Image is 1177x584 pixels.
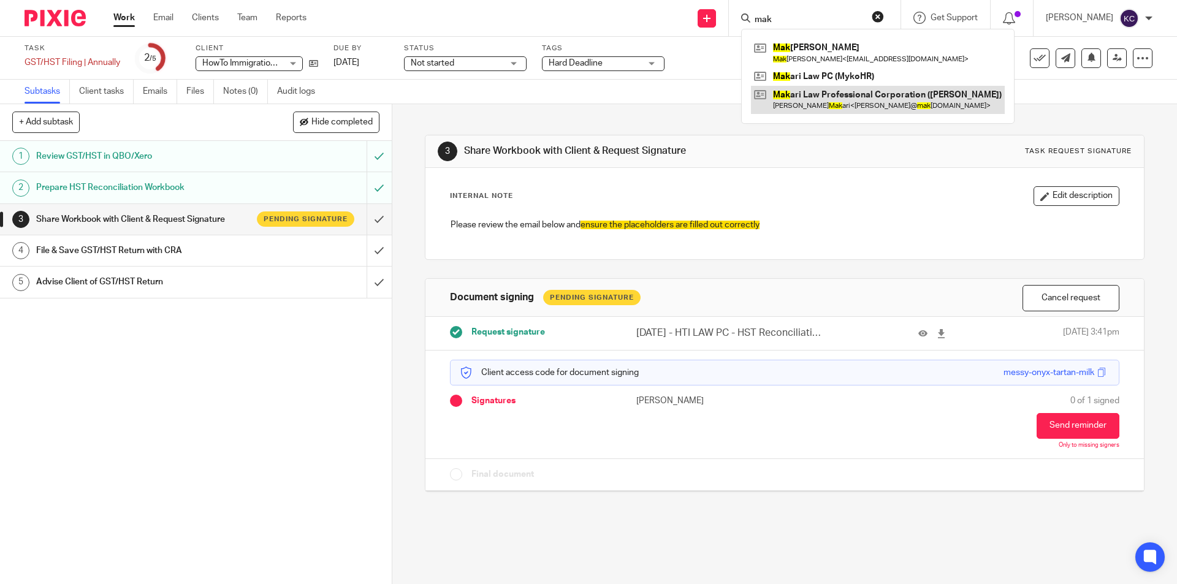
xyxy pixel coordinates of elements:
h1: Prepare HST Reconciliation Workbook [36,178,248,197]
p: Internal Note [450,191,513,201]
a: Notes (0) [223,80,268,104]
a: Reports [276,12,307,24]
input: Search [753,15,864,26]
span: 0 of 1 signed [1070,395,1119,407]
div: GST/HST Filing | Annually [25,56,120,69]
span: Final document [471,468,534,480]
p: Only to missing signers [1059,442,1119,449]
a: Clients [192,12,219,24]
span: Signatures [471,395,516,407]
span: [DATE] 3:41pm [1063,326,1119,340]
img: Pixie [25,10,86,26]
button: Cancel request [1023,285,1119,311]
p: Please review the email below and [451,219,1118,231]
a: Work [113,12,135,24]
button: Send reminder [1037,413,1119,439]
p: [PERSON_NAME] [1046,12,1113,24]
button: Edit description [1034,186,1119,206]
a: Team [237,12,257,24]
button: + Add subtask [12,112,80,132]
div: messy-onyx-tartan-milk [1004,366,1094,379]
h1: Document signing [450,291,534,304]
div: 3 [12,211,29,228]
button: Hide completed [293,112,379,132]
p: [PERSON_NAME] [636,395,785,407]
span: ensure the placeholders are filled out correctly [581,221,760,229]
div: 4 [12,242,29,259]
h1: Share Workbook with Client & Request Signature [36,210,248,229]
a: Email [153,12,173,24]
span: Pending signature [264,214,348,224]
button: Clear [872,10,884,23]
div: 5 [12,274,29,291]
div: Task request signature [1025,146,1132,156]
a: Subtasks [25,80,70,104]
span: [DATE] [333,58,359,67]
img: svg%3E [1119,9,1139,28]
label: Task [25,44,120,53]
div: 2 [12,180,29,197]
div: Pending Signature [543,290,641,305]
a: Client tasks [79,80,134,104]
p: Client access code for document signing [460,366,639,379]
h1: Advise Client of GST/HST Return [36,273,248,291]
div: 1 [12,148,29,165]
h1: Review GST/HST in QBO/Xero [36,147,248,165]
label: Due by [333,44,389,53]
h1: Share Workbook with Client & Request Signature [464,145,811,157]
h1: File & Save GST/HST Return with CRA [36,241,248,260]
label: Status [404,44,527,53]
span: Get Support [931,13,978,22]
span: Request signature [471,326,545,338]
span: Not started [411,59,454,67]
div: 2 [144,51,156,65]
a: Files [186,80,214,104]
label: Tags [542,44,665,53]
label: Client [196,44,318,53]
p: [DATE] - HTI LAW PC - HST Reconciliation.pdf [636,326,821,340]
a: Audit logs [277,80,324,104]
span: HowTo Immigration Law PC ([PERSON_NAME]) [202,59,380,67]
span: Hide completed [311,118,373,127]
span: Hard Deadline [549,59,603,67]
a: Emails [143,80,177,104]
small: /5 [150,55,156,62]
div: 3 [438,142,457,161]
